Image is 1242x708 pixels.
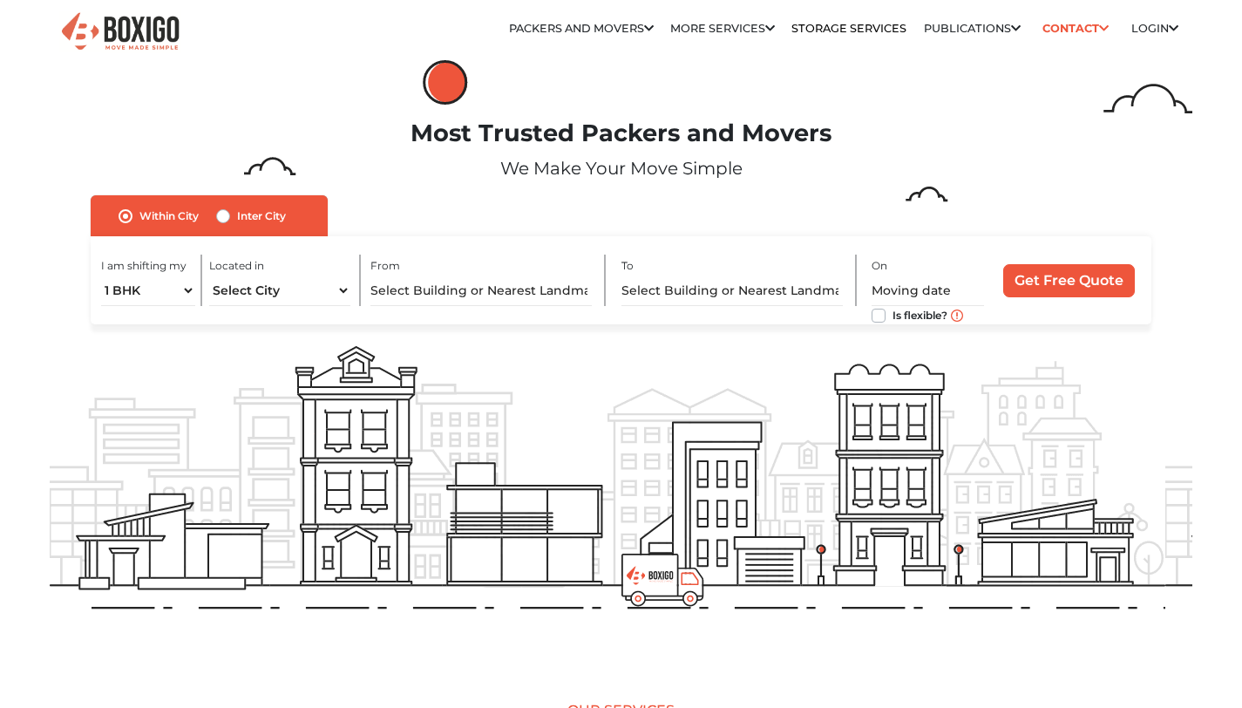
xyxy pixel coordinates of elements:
a: Login [1131,22,1178,35]
a: Packers and Movers [509,22,654,35]
label: Located in [209,258,264,274]
img: Boxigo [59,10,181,53]
input: Select Building or Nearest Landmark [370,276,592,306]
input: Select Building or Nearest Landmark [621,276,843,306]
a: Contact [1037,15,1115,42]
a: More services [670,22,775,35]
a: Publications [924,22,1021,35]
img: move_date_info [951,310,963,322]
label: From [370,258,400,274]
a: Storage Services [791,22,906,35]
label: To [621,258,634,274]
input: Get Free Quote [1003,264,1135,297]
label: Is flexible? [892,305,947,323]
label: I am shifting my [101,258,187,274]
input: Moving date [872,276,983,306]
label: Inter City [237,206,286,227]
label: On [872,258,887,274]
h1: Most Trusted Packers and Movers [50,119,1192,148]
label: Within City [139,206,199,227]
img: boxigo_prackers_and_movers_truck [621,554,704,607]
p: We Make Your Move Simple [50,155,1192,181]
